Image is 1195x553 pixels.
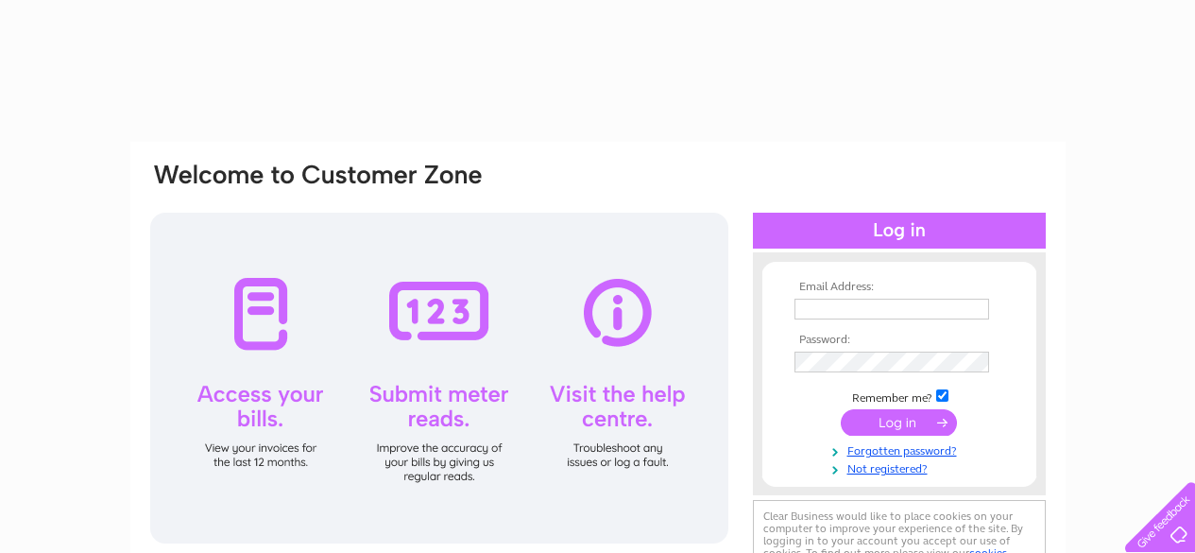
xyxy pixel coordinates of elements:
input: Submit [841,409,957,436]
a: Not registered? [794,458,1009,476]
a: Forgotten password? [794,441,1009,458]
th: Email Address: [790,281,1009,294]
td: Remember me? [790,387,1009,406]
th: Password: [790,334,1009,347]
